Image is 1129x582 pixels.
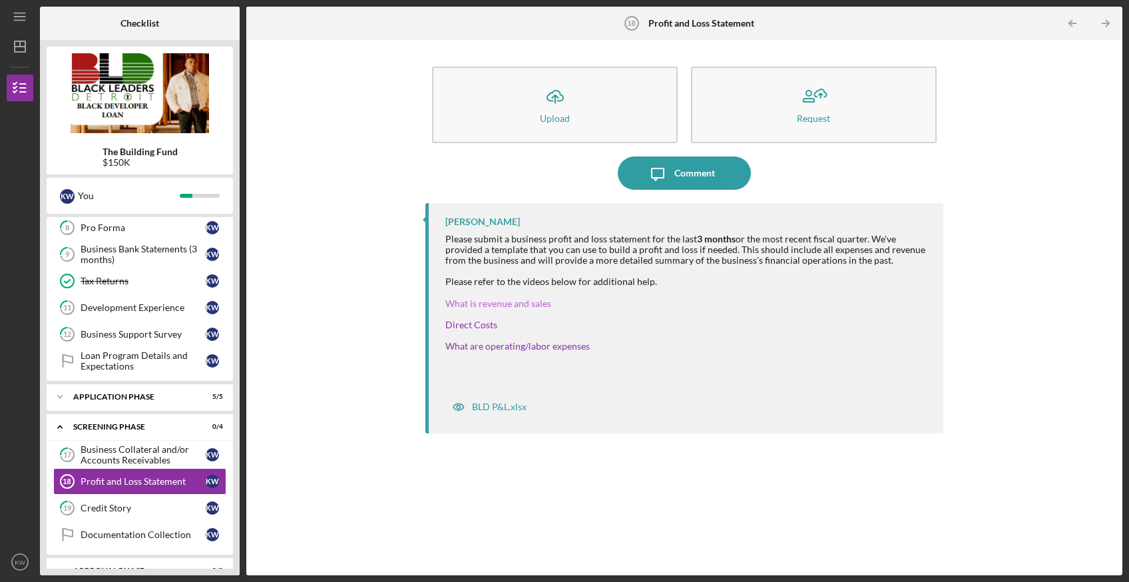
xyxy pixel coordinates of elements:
[206,528,219,541] div: K W
[472,402,527,412] div: BLD P&L.xlsx
[73,423,190,431] div: Screening Phase
[63,304,71,312] tspan: 11
[691,67,937,143] button: Request
[53,495,226,521] a: 19Credit StoryKW
[199,567,223,575] div: 0 / 8
[674,156,715,190] div: Comment
[47,53,233,133] img: Product logo
[81,276,206,286] div: Tax Returns
[73,567,190,575] div: Approval Phase
[7,549,33,575] button: KW
[53,348,226,374] a: Loan Program Details and ExpectationsKW
[199,393,223,401] div: 5 / 5
[81,350,206,372] div: Loan Program Details and Expectations
[445,394,533,420] button: BLD P&L.xlsx
[53,294,226,321] a: 11Development ExperienceKW
[53,521,226,548] a: Documentation CollectionKW
[63,504,72,513] tspan: 19
[81,222,206,233] div: Pro Forma
[103,157,178,168] div: $150K
[15,559,25,566] text: KW
[627,19,635,27] tspan: 18
[81,503,206,513] div: Credit Story
[73,393,190,401] div: Application Phase
[53,468,226,495] a: 18Profit and Loss StatementKW
[53,321,226,348] a: 12Business Support SurveyKW
[206,248,219,261] div: K W
[65,224,69,232] tspan: 8
[618,156,751,190] button: Comment
[81,476,206,487] div: Profit and Loss Statement
[445,340,590,352] a: Share link
[199,423,223,431] div: 0 / 4
[445,234,930,266] div: Please submit a business profit and loss statement for the last or the most recent fiscal quarter...
[206,274,219,288] div: K W
[540,113,570,123] div: Upload
[81,302,206,313] div: Development Experience
[81,529,206,540] div: Documentation Collection
[697,233,736,244] strong: 3 months
[103,146,178,157] b: The Building Fund
[445,216,520,227] div: [PERSON_NAME]
[78,184,180,207] div: You
[60,189,75,204] div: K W
[53,241,226,268] a: 9Business Bank Statements (3 months)KW
[53,268,226,294] a: Tax ReturnsKW
[797,113,830,123] div: Request
[206,475,219,488] div: K W
[63,477,71,485] tspan: 18
[206,221,219,234] div: K W
[81,329,206,340] div: Business Support Survey
[206,301,219,314] div: K W
[206,501,219,515] div: K W
[206,448,219,461] div: K W
[81,244,206,265] div: Business Bank Statements (3 months)
[445,298,551,309] a: What is revenue and sales
[445,276,930,287] div: Please refer to the videos below for additional help.
[432,67,678,143] button: Upload
[63,330,71,339] tspan: 12
[120,18,159,29] b: Checklist
[206,354,219,368] div: K W
[648,18,754,29] b: Profit and Loss Statement
[63,451,72,459] tspan: 17
[65,250,70,259] tspan: 9
[445,319,497,330] a: Direct Costs
[81,444,206,465] div: Business Collateral and/or Accounts Receivables
[53,214,226,241] a: 8Pro FormaKW
[53,441,226,468] a: 17Business Collateral and/or Accounts ReceivablesKW
[206,328,219,341] div: K W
